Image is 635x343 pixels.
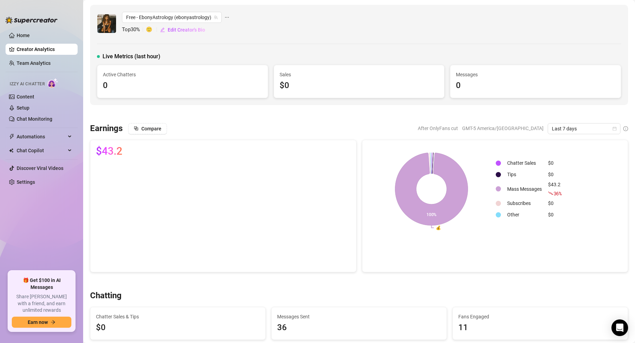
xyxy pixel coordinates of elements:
td: Mass Messages [504,181,545,197]
span: Live Metrics (last hour) [103,52,160,61]
span: thunderbolt [9,134,15,139]
span: After OnlyFans cut [418,123,458,134]
div: $0 [280,79,439,92]
div: 0 [103,79,262,92]
span: Top 30 % [122,26,146,34]
span: Free - EbonyAstrology (ebonyastrology) [126,12,218,23]
span: $0 [96,321,260,334]
div: $0 [548,171,562,178]
div: 11 [458,321,622,334]
span: block [134,126,139,131]
div: 0 [456,79,615,92]
span: arrow-right [51,320,55,325]
span: Edit Creator's Bio [168,27,205,33]
button: Edit Creator's Bio [160,24,205,35]
span: 🙂 [146,26,160,34]
div: 36 [277,321,441,334]
a: Team Analytics [17,60,51,66]
a: Chat Monitoring [17,116,52,122]
img: Chat Copilot [9,148,14,153]
a: Setup [17,105,29,111]
td: Tips [504,169,545,180]
h3: Chatting [90,290,122,301]
span: edit [160,27,165,32]
div: $0 [548,199,562,207]
div: $0 [548,159,562,167]
span: Chatter Sales & Tips [96,313,260,320]
h3: Earnings [90,123,123,134]
span: Messages [456,71,615,78]
a: Home [17,33,30,38]
span: Messages Sent [277,313,441,320]
td: Other [504,209,545,220]
span: Compare [141,126,161,131]
a: Content [17,94,34,100]
a: Discover Viral Videos [17,165,63,171]
span: Active Chatters [103,71,262,78]
span: ellipsis [224,12,229,23]
div: Open Intercom Messenger [611,319,628,336]
span: Chat Copilot [17,145,66,156]
img: logo-BBDzfeDw.svg [6,17,58,24]
button: Compare [128,123,167,134]
td: Chatter Sales [504,158,545,169]
div: $0 [548,211,562,218]
span: Izzy AI Chatter [10,81,45,87]
a: Creator Analytics [17,44,72,55]
span: 🎁 Get $100 in AI Messages [12,277,71,291]
span: 36 % [554,190,562,197]
div: $43.2 [548,181,562,197]
span: Fans Engaged [458,313,622,320]
text: 💰 [436,225,441,230]
button: Earn nowarrow-right [12,317,71,328]
span: Share [PERSON_NAME] with a friend, and earn unlimited rewards [12,293,71,314]
img: Free - EbonyAstrology [97,14,116,33]
td: Subscribes [504,198,545,209]
img: AI Chatter [47,78,58,88]
a: Settings [17,179,35,185]
span: GMT-5 America/[GEOGRAPHIC_DATA] [462,123,544,134]
span: $43.2 [96,146,122,157]
span: fall [548,191,553,196]
span: Automations [17,131,66,142]
span: info-circle [623,126,628,131]
span: calendar [612,127,617,131]
span: Sales [280,71,439,78]
span: team [214,15,218,19]
span: Earn now [28,319,48,325]
span: Last 7 days [552,123,616,134]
